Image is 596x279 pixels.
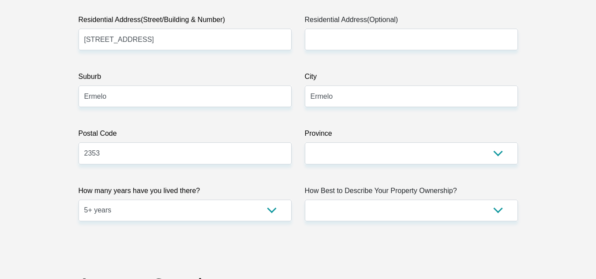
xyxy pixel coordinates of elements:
[79,186,292,200] label: How many years have you lived there?
[79,86,292,107] input: Suburb
[305,71,518,86] label: City
[79,128,292,142] label: Postal Code
[79,29,292,50] input: Valid residential address
[305,86,518,107] input: City
[305,29,518,50] input: Address line 2 (Optional)
[79,142,292,164] input: Postal Code
[305,15,518,29] label: Residential Address(Optional)
[79,200,292,221] select: Please select a value
[79,71,292,86] label: Suburb
[305,142,518,164] select: Please Select a Province
[305,128,518,142] label: Province
[79,15,292,29] label: Residential Address(Street/Building & Number)
[305,200,518,221] select: Please select a value
[305,186,518,200] label: How Best to Describe Your Property Ownership?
